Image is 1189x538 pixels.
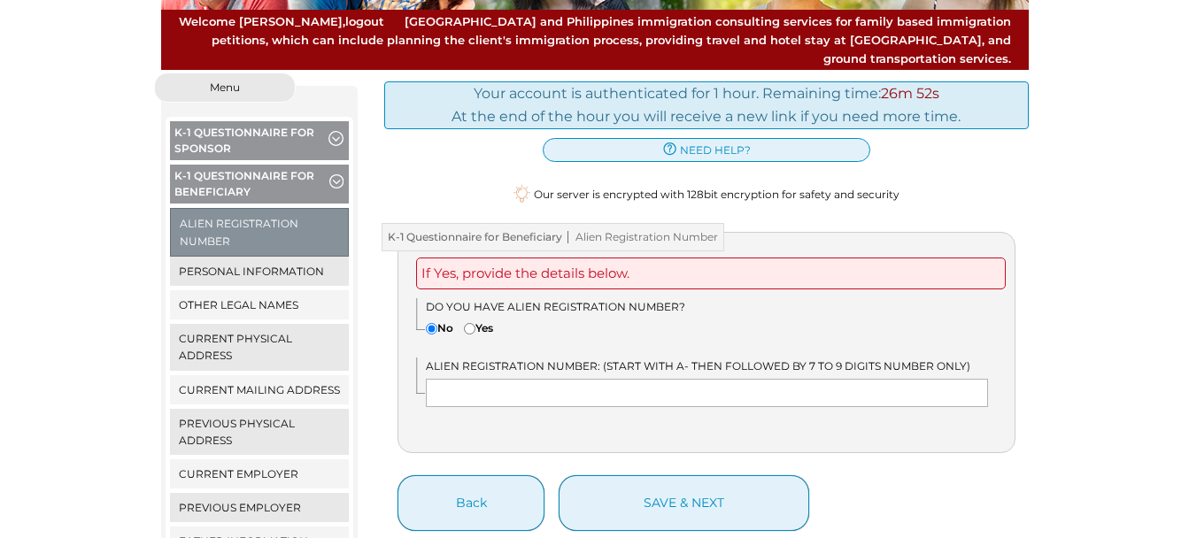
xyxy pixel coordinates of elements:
[170,290,350,319] a: Other Legal Names
[170,493,350,522] a: Previous Employer
[170,409,350,455] a: Previous Physical Address
[210,82,240,93] span: Menu
[680,142,751,158] span: need help?
[170,324,350,370] a: Current Physical Address
[382,223,724,251] h3: K-1 Questionnaire for Beneficiary
[464,319,493,336] label: Yes
[170,257,350,286] a: Personal Information
[464,323,475,334] input: Yes
[559,475,809,531] button: save & next
[426,300,685,313] span: Do you have Alien Registration Number?
[426,319,453,336] label: No
[562,231,718,243] span: Alien Registration Number
[170,375,350,404] a: Current Mailing Address
[426,359,970,373] span: Alien Registration Number: (Start with A- then followed by 7 to 9 digits number only)
[170,165,350,208] button: K-1 Questionnaire for Beneficiary
[398,475,544,531] button: Back
[179,12,384,31] span: Welcome [PERSON_NAME],
[170,459,350,488] a: Current Employer
[534,186,899,203] span: Our server is encrypted with 128bit encryption for safety and security
[384,81,1029,128] div: Your account is authenticated for 1 hour. Remaining time: At the end of the hour you will receive...
[426,323,437,334] input: No
[171,209,349,255] a: Alien Registration Number
[179,12,1011,67] span: [GEOGRAPHIC_DATA] and Philippines immigration consulting services for family based immigration pe...
[170,121,350,165] button: K-1 Questionnaire for Sponsor
[416,257,1006,289] div: If Yes, provide the details below.
[345,14,384,28] a: logout
[881,85,939,102] span: 26m 52s
[154,73,296,103] button: Menu
[543,138,870,162] a: need help?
